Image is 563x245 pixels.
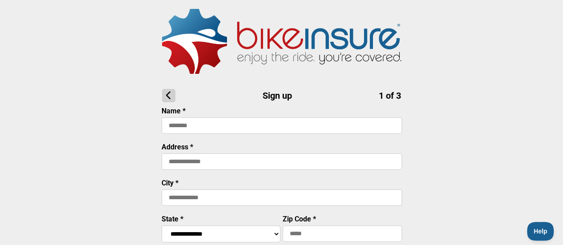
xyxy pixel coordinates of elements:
label: State * [162,215,183,223]
iframe: Toggle Customer Support [527,222,554,241]
label: Name * [162,107,186,115]
h1: Sign up [162,89,401,102]
label: Zip Code * [283,215,316,223]
span: 1 of 3 [379,90,401,101]
label: Address * [162,143,193,151]
label: City * [162,179,178,187]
